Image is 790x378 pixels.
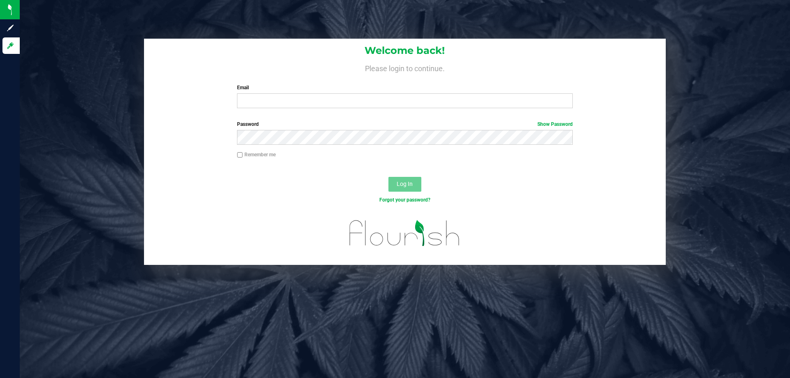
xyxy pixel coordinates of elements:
[237,151,276,158] label: Remember me
[397,181,413,187] span: Log In
[6,24,14,32] inline-svg: Sign up
[144,45,666,56] h1: Welcome back!
[379,197,430,203] a: Forgot your password?
[388,177,421,192] button: Log In
[237,152,243,158] input: Remember me
[144,63,666,72] h4: Please login to continue.
[237,84,572,91] label: Email
[237,121,259,127] span: Password
[537,121,573,127] a: Show Password
[6,42,14,50] inline-svg: Log in
[339,212,470,254] img: flourish_logo.svg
